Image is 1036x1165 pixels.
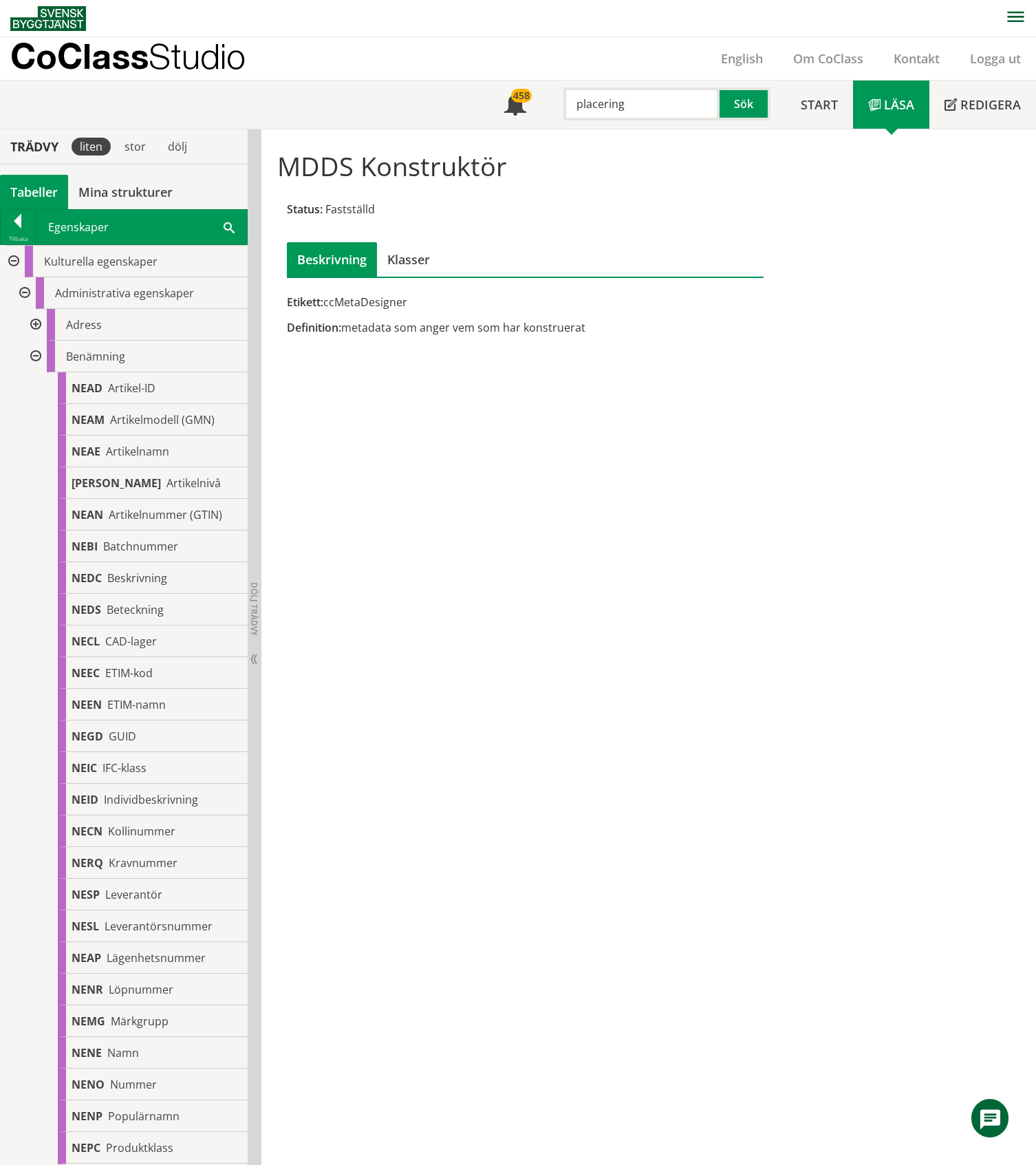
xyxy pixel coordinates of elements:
[68,175,183,209] a: Mina strukturer
[72,1077,105,1092] span: NENO
[72,444,100,459] span: NEAE
[72,824,102,839] span: NECN
[55,286,194,301] span: Administrativa egenskaper
[106,1140,173,1155] span: Produktklass
[72,665,100,681] span: NEEC
[72,760,97,776] span: NEIC
[111,1014,169,1029] span: Märkgrupp
[104,792,198,807] span: Individbeskrivning
[66,349,125,364] span: Benämning
[287,202,323,217] span: Status:
[108,381,155,396] span: Artikel-ID
[102,760,147,776] span: IFC-klass
[107,1045,139,1060] span: Namn
[277,151,1019,181] h1: MDDS Konstruktör
[706,50,778,67] a: English
[107,602,164,617] span: Beteckning
[960,96,1021,113] span: Redigera
[287,320,764,335] div: metadata som anger vem som har konstruerat
[105,665,153,681] span: ETIM-kod
[801,96,838,113] span: Start
[72,1109,102,1124] span: NENP
[10,48,246,64] p: CoClass
[287,242,377,277] div: Beskrivning
[72,138,111,156] div: liten
[108,1109,180,1124] span: Populärnamn
[109,855,177,870] span: Kravnummer
[929,81,1036,129] a: Redigera
[36,210,247,244] div: Egenskaper
[109,982,173,997] span: Löpnummer
[1,233,35,244] div: Tillbaka
[72,792,98,807] span: NEID
[109,729,136,744] span: GUID
[108,824,175,839] span: Kollinummer
[116,138,154,156] div: stor
[72,602,101,617] span: NEDS
[72,412,105,427] span: NEAM
[224,220,235,234] span: Sök i tabellen
[853,81,929,129] a: Läsa
[287,295,323,310] span: Etikett:
[786,81,853,129] a: Start
[720,87,770,120] button: Sök
[72,919,99,934] span: NESL
[325,202,375,217] span: Fastställd
[955,50,1036,67] a: Logga ut
[110,412,215,427] span: Artikelmodell (GMN)
[511,89,532,103] div: 458
[778,50,878,67] a: Om CoClass
[72,697,102,712] span: NEEN
[107,570,167,586] span: Beskrivning
[66,317,102,332] span: Adress
[72,1045,102,1060] span: NENE
[563,87,720,120] input: Sök
[166,475,221,491] span: Artikelnivå
[72,1014,105,1029] span: NEMG
[3,139,66,154] div: Trädvy
[72,570,102,586] span: NEDC
[377,242,440,277] div: Klasser
[10,37,275,80] a: CoClassStudio
[72,539,98,554] span: NEBI
[72,475,161,491] span: [PERSON_NAME]
[878,50,955,67] a: Kontakt
[10,6,86,31] img: Svensk Byggtjänst
[103,539,178,554] span: Batchnummer
[72,1140,100,1155] span: NEPC
[72,729,103,744] span: NEGD
[110,1077,157,1092] span: Nummer
[884,96,914,113] span: Läsa
[105,919,213,934] span: Leverantörsnummer
[72,634,100,649] span: NECL
[44,254,158,269] span: Kulturella egenskaper
[160,138,195,156] div: dölj
[72,507,103,522] span: NEAN
[149,36,246,76] span: Studio
[248,582,260,636] span: Dölj trädvy
[504,95,526,117] span: Notifikationer
[72,982,103,997] span: NENR
[105,634,157,649] span: CAD-lager
[287,295,764,310] div: ccMetaDesigner
[107,697,166,712] span: ETIM-namn
[107,950,206,965] span: Lägenhetsnummer
[72,855,103,870] span: NERQ
[109,507,222,522] span: Artikelnummer (GTIN)
[489,81,541,129] a: 458
[106,444,169,459] span: Artikelnamn
[72,381,102,396] span: NEAD
[72,887,100,902] span: NESP
[287,320,341,335] span: Definition:
[72,950,101,965] span: NEAP
[105,887,162,902] span: Leverantör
